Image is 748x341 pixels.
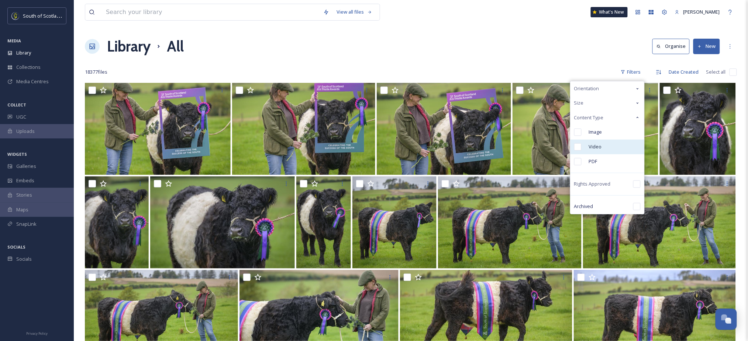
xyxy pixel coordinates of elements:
input: Search your library [102,4,320,20]
span: UGC [16,113,26,120]
a: Library [107,35,151,57]
span: Video [589,143,602,150]
img: PW_South Scotland Thistle Awards_014-SSDA%20%7C%20Phil%20Wilkinson.JPG [377,83,511,175]
a: Privacy Policy [26,328,48,337]
img: PW_South Scotland Thistle Awards_009-SSDA%20%7C%20Phil%20Wilkinson.JPG [296,176,351,268]
a: View all files [333,5,376,19]
span: 18377 file s [85,68,107,75]
img: images.jpeg [12,12,19,20]
img: PW_South Scotland Thistle Awards_016-SSDA%20%7C%20Phil%20Wilkinson.JPG [85,83,231,175]
span: Galleries [16,163,36,170]
span: Socials [16,256,32,263]
span: Privacy Policy [26,331,48,336]
span: Library [16,49,31,56]
img: PW_South Scotland Thistle Awards_013-SSDA%20%7C%20Phil%20Wilkinson.JPG [513,83,658,175]
span: Media Centres [16,78,49,85]
img: PW_South Scotland Thistle Awards_015-SSDA%20%7C%20Phil%20Wilkinson.JPG [232,83,376,175]
span: SOCIALS [7,244,25,250]
span: PDF [589,158,597,165]
a: [PERSON_NAME] [671,5,724,19]
span: WIDGETS [7,151,27,157]
span: Maps [16,206,28,213]
div: Filters [617,65,645,79]
span: South of Scotland Destination Alliance [23,12,107,19]
div: Date Created [665,65,703,79]
button: Open Chat [716,309,737,330]
span: Size [574,99,584,106]
span: [PERSON_NAME] [683,8,720,15]
span: Stories [16,191,32,198]
span: SnapLink [16,221,37,228]
img: PW_South Scotland Thistle Awards_007-SSDA%20%7C%20Phil%20Wilkinson.JPG [438,176,582,268]
span: Rights Approved [574,180,611,187]
img: PW_South Scotland Thistle Awards_012-SSDA%20%7C%20Phil%20Wilkinson.JPG [660,83,735,175]
span: Content Type [574,114,604,121]
img: PW_South Scotland Thistle Awards_008-SSDA%20%7C%20Phil%20Wilkinson.JPG [352,176,437,268]
span: MEDIA [7,38,21,43]
a: What's New [591,7,628,17]
span: Collections [16,64,41,71]
span: Image [589,129,602,136]
h1: All [167,35,184,57]
button: Organise [652,39,690,54]
span: Orientation [574,85,599,92]
span: COLLECT [7,102,26,108]
img: PW_South Scotland Thistle Awards_010-SSDA%20%7C%20Phil%20Wilkinson.JPG [150,176,295,268]
span: Select all [706,68,726,75]
button: New [693,39,720,54]
span: Embeds [16,177,34,184]
span: Uploads [16,128,35,135]
img: PW_South Scotland Thistle Awards_011-SSDA%20%7C%20Phil%20Wilkinson.JPG [85,176,149,268]
img: PW_South Scotland Thistle Awards_006-SSDA%20%7C%20Phil%20Wilkinson.JPG [583,176,735,268]
span: Archived [574,203,593,210]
